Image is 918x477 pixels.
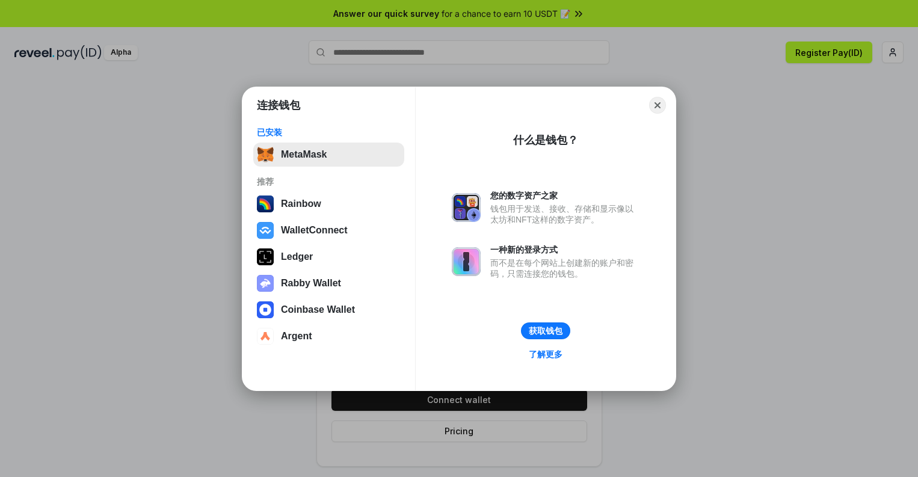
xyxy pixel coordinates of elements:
div: Argent [281,331,312,342]
div: Rabby Wallet [281,278,341,289]
button: Rainbow [253,192,404,216]
button: Close [649,97,666,114]
img: svg+xml,%3Csvg%20fill%3D%22none%22%20height%3D%2233%22%20viewBox%3D%220%200%2035%2033%22%20width%... [257,146,274,163]
div: MetaMask [281,149,327,160]
button: WalletConnect [253,218,404,242]
a: 了解更多 [522,346,570,362]
button: 获取钱包 [521,322,570,339]
div: WalletConnect [281,225,348,236]
div: 您的数字资产之家 [490,190,639,201]
div: Coinbase Wallet [281,304,355,315]
button: Argent [253,324,404,348]
img: svg+xml,%3Csvg%20xmlns%3D%22http%3A%2F%2Fwww.w3.org%2F2000%2Fsvg%22%20fill%3D%22none%22%20viewBox... [257,275,274,292]
img: svg+xml,%3Csvg%20xmlns%3D%22http%3A%2F%2Fwww.w3.org%2F2000%2Fsvg%22%20fill%3D%22none%22%20viewBox... [452,247,481,276]
div: 已安装 [257,127,401,138]
img: svg+xml,%3Csvg%20width%3D%2228%22%20height%3D%2228%22%20viewBox%3D%220%200%2028%2028%22%20fill%3D... [257,328,274,345]
img: svg+xml,%3Csvg%20xmlns%3D%22http%3A%2F%2Fwww.w3.org%2F2000%2Fsvg%22%20width%3D%2228%22%20height%3... [257,248,274,265]
div: Ledger [281,251,313,262]
div: 了解更多 [529,349,562,360]
button: Ledger [253,245,404,269]
button: Rabby Wallet [253,271,404,295]
div: 推荐 [257,176,401,187]
div: 钱包用于发送、接收、存储和显示像以太坊和NFT这样的数字资产。 [490,203,639,225]
img: svg+xml,%3Csvg%20width%3D%2228%22%20height%3D%2228%22%20viewBox%3D%220%200%2028%2028%22%20fill%3D... [257,301,274,318]
img: svg+xml,%3Csvg%20width%3D%2228%22%20height%3D%2228%22%20viewBox%3D%220%200%2028%2028%22%20fill%3D... [257,222,274,239]
img: svg+xml,%3Csvg%20width%3D%22120%22%20height%3D%22120%22%20viewBox%3D%220%200%20120%20120%22%20fil... [257,195,274,212]
img: svg+xml,%3Csvg%20xmlns%3D%22http%3A%2F%2Fwww.w3.org%2F2000%2Fsvg%22%20fill%3D%22none%22%20viewBox... [452,193,481,222]
div: 一种新的登录方式 [490,244,639,255]
div: 获取钱包 [529,325,562,336]
button: Coinbase Wallet [253,298,404,322]
h1: 连接钱包 [257,98,300,112]
div: Rainbow [281,198,321,209]
div: 什么是钱包？ [513,133,578,147]
button: MetaMask [253,143,404,167]
div: 而不是在每个网站上创建新的账户和密码，只需连接您的钱包。 [490,257,639,279]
